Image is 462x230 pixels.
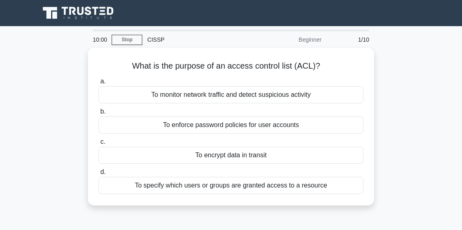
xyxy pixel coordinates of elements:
div: To specify which users or groups are granted access to a resource [99,177,363,194]
span: c. [100,138,105,145]
div: CISSP [142,31,255,48]
span: a. [100,78,105,85]
a: Stop [112,35,142,45]
div: To monitor network traffic and detect suspicious activity [99,86,363,103]
div: 10:00 [88,31,112,48]
h5: What is the purpose of an access control list (ACL)? [98,61,364,71]
span: b. [100,108,105,115]
div: 1/10 [326,31,374,48]
div: Beginner [255,31,326,48]
div: To encrypt data in transit [99,147,363,164]
span: d. [100,168,105,175]
div: To enforce password policies for user accounts [99,116,363,134]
